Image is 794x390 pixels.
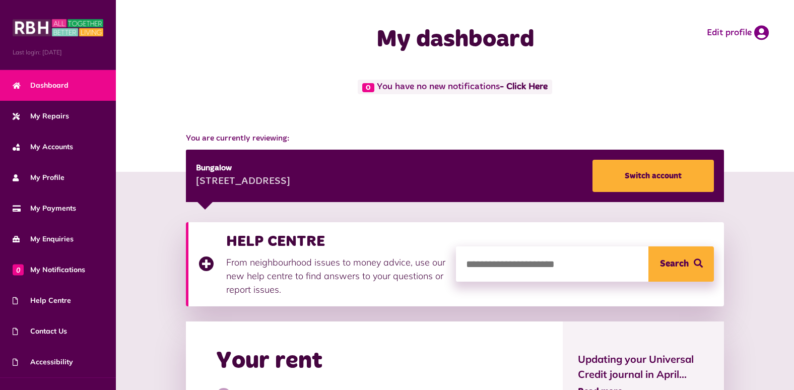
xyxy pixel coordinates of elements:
[578,352,709,382] span: Updating your Universal Credit journal in April...
[358,80,552,94] span: You have no new notifications
[13,142,73,152] span: My Accounts
[500,83,548,92] a: - Click Here
[13,80,69,91] span: Dashboard
[13,265,85,275] span: My Notifications
[13,172,64,183] span: My Profile
[196,162,290,174] div: Bungalow
[13,295,71,306] span: Help Centre
[13,48,103,57] span: Last login: [DATE]
[13,326,67,337] span: Contact Us
[362,83,374,92] span: 0
[196,174,290,189] div: [STREET_ADDRESS]
[13,234,74,244] span: My Enquiries
[13,357,73,367] span: Accessibility
[226,255,446,296] p: From neighbourhood issues to money advice, use our new help centre to find answers to your questi...
[13,18,103,38] img: MyRBH
[660,246,689,282] span: Search
[592,160,714,192] a: Switch account
[707,25,769,40] a: Edit profile
[216,347,322,376] h2: Your rent
[186,133,724,145] span: You are currently reviewing:
[226,232,446,250] h3: HELP CENTRE
[296,25,615,54] h1: My dashboard
[648,246,714,282] button: Search
[13,203,76,214] span: My Payments
[13,264,24,275] span: 0
[13,111,69,121] span: My Repairs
